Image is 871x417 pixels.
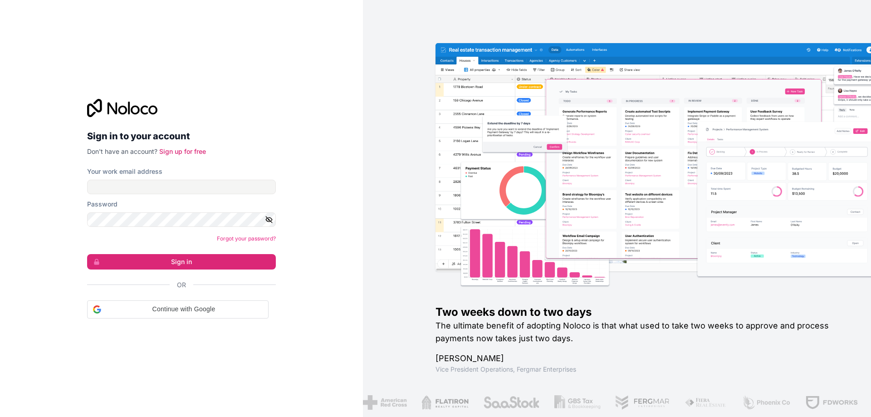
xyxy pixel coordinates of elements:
[614,395,669,410] img: /assets/fergmar-CudnrXN5.png
[87,147,157,155] span: Don't have an account?
[87,200,117,209] label: Password
[159,147,206,155] a: Sign up for free
[435,305,842,319] h1: Two weeks down to two days
[87,300,269,319] div: Continue with Google
[804,395,857,410] img: /assets/fdworks-Bi04fVtw.png
[362,395,406,410] img: /assets/american-red-cross-BAupjrZR.png
[87,212,276,227] input: Password
[421,395,468,410] img: /assets/flatiron-C8eUkumj.png
[553,395,600,410] img: /assets/gbstax-C-GtDUiK.png
[482,395,539,410] img: /assets/saastock-C6Zbiodz.png
[87,167,162,176] label: Your work email address
[87,180,276,194] input: Email address
[217,235,276,242] a: Forgot your password?
[87,254,276,270] button: Sign in
[684,395,726,410] img: /assets/fiera-fwj2N5v4.png
[435,319,842,345] h2: The ultimate benefit of adopting Noloco is that what used to take two weeks to approve and proces...
[435,365,842,374] h1: Vice President Operations , Fergmar Enterprises
[87,128,276,144] h2: Sign in to your account
[105,304,263,314] span: Continue with Google
[435,352,842,365] h1: [PERSON_NAME]
[741,395,790,410] img: /assets/phoenix-BREaitsQ.png
[177,280,186,289] span: Or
